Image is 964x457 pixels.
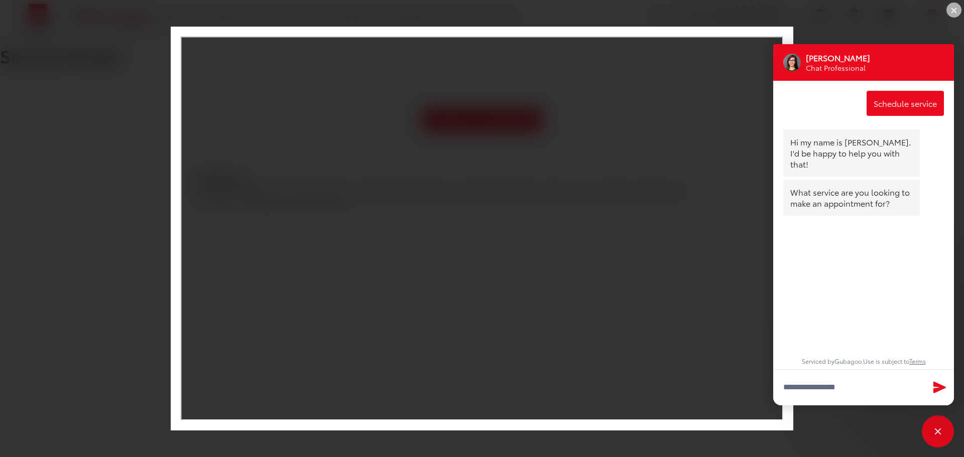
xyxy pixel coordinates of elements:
[783,129,920,177] div: Hi my name is [PERSON_NAME]. I'd be happy to help you with that!
[806,52,882,63] div: Operator Name
[929,377,950,398] button: Send Message
[783,54,801,71] div: Operator Image
[909,357,926,365] a: Terms
[946,3,961,18] div: ×
[806,63,882,73] div: Operator Title
[834,357,862,365] a: Gubagoo
[922,415,954,447] button: Toggle Chat Window
[773,369,954,405] textarea: Type your message
[806,63,870,73] p: Chat Professional
[867,91,944,116] div: Schedule service
[922,415,954,447] div: Close
[783,357,944,369] div: Serviced by . Use is subject to
[783,180,920,216] div: What service are you looking to make an appointment for?
[806,52,870,63] p: [PERSON_NAME]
